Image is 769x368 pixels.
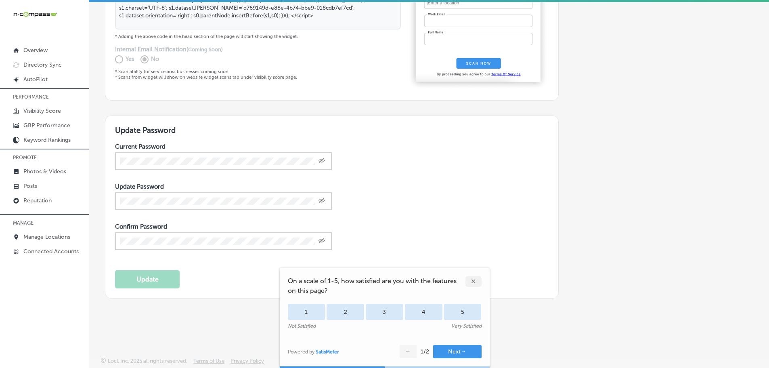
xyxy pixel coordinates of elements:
div: Not Satisfied [288,323,316,329]
p: * Adding the above code in the head section of the page will start showing the widget. [115,34,401,39]
span: Toggle password visibility [318,198,325,205]
p: Keyword Rankings [23,137,71,143]
span: On a scale of 1-5, how satisfied are you with the features on this page? [288,276,465,296]
a: Privacy Policy [230,358,264,368]
p: Yes [126,55,134,64]
a: Terms of Use [193,358,224,368]
p: Directory Sync [23,61,62,68]
div: 2 [327,304,364,320]
button: Update [115,270,180,288]
p: Overview [23,47,48,54]
h3: Update Password [115,126,549,135]
img: 660ab0bf-5cc7-4cb8-ba1c-48b5ae0f18e60NCTV_CLogo_TV_Black_-500x88.png [13,11,57,18]
button: ← [400,345,417,358]
p: Reputation [23,197,52,204]
div: Very Satisfied [451,323,482,329]
p: GBP Performance [23,122,70,129]
span: Toggle password visibility [318,158,325,165]
p: AutoPilot [23,76,48,83]
label: Update Password [115,183,164,190]
p: No [151,55,159,64]
p: Manage Locations [23,233,70,240]
div: ✕ [465,276,482,287]
div: 1 [288,304,325,320]
h4: Internal Email Notification [115,46,401,53]
div: Powered by [288,349,339,355]
button: Next→ [433,345,482,358]
label: Current Password [115,143,166,150]
div: 1 / 2 [421,348,429,355]
p: Locl, Inc. 2025 all rights reserved. [108,358,187,364]
div: 4 [405,304,442,320]
a: SatisMeter [316,349,339,355]
p: Connected Accounts [23,248,79,255]
div: 5 [444,304,482,320]
span: Toggle password visibility [318,238,325,245]
div: 3 [366,304,403,320]
p: Photos & Videos [23,168,66,175]
p: Visibility Score [23,107,61,114]
p: Posts [23,183,37,189]
p: * Scan ability for service area businesses coming soon. * Scans from widget will show on website ... [115,69,401,80]
label: Confirm Password [115,223,167,230]
span: (Coming Soon) [186,46,223,53]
